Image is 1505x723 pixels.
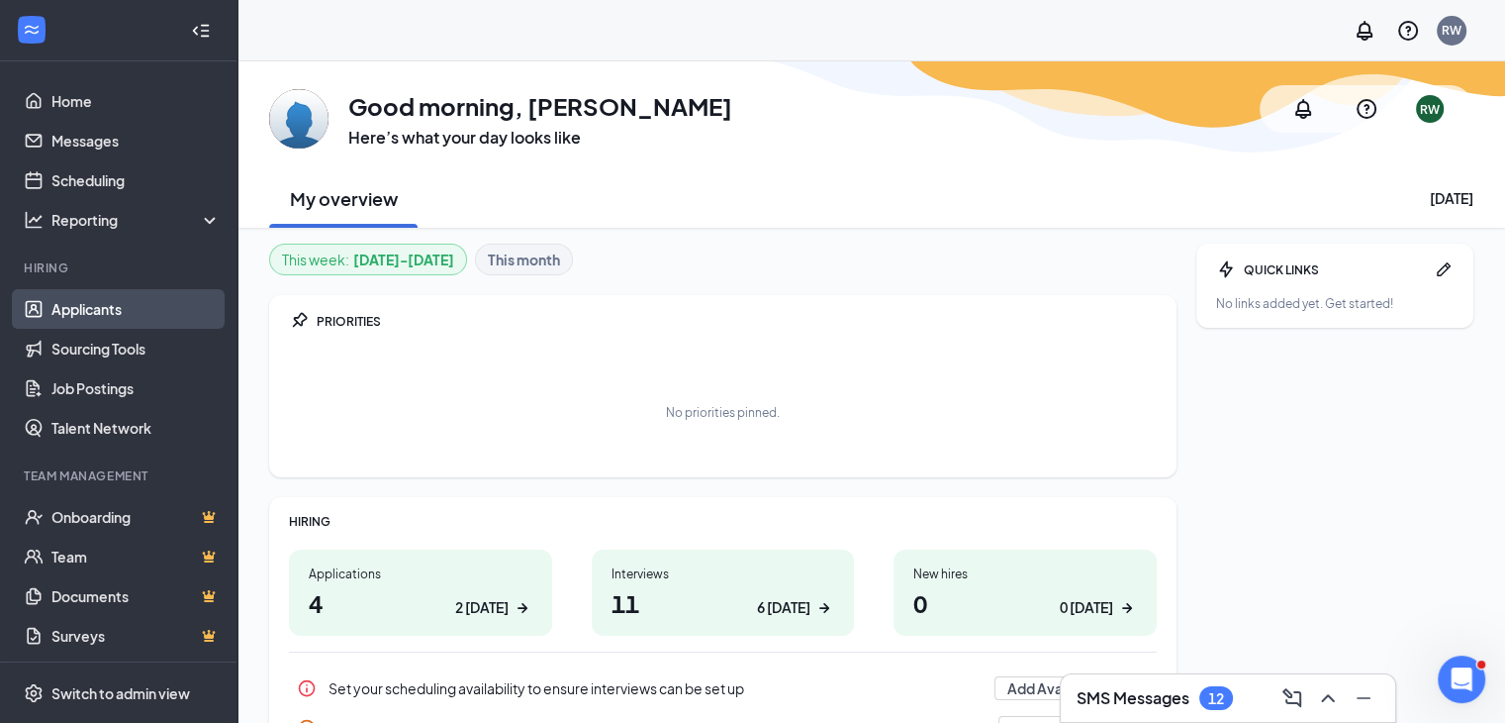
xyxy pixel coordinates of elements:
[611,586,835,620] h1: 11
[1430,188,1473,208] div: [DATE]
[1244,261,1426,278] div: QUICK LINKS
[309,586,532,620] h1: 4
[289,669,1157,708] a: InfoSet your scheduling availability to ensure interviews can be set upAdd AvailabilityPin
[666,404,780,421] div: No priorities pinned.
[51,408,221,448] a: Talent Network
[757,597,810,618] div: 6 [DATE]
[353,249,454,270] b: [DATE] - [DATE]
[309,566,532,582] div: Applications
[51,497,221,537] a: OnboardingCrown
[51,81,221,121] a: Home
[592,550,855,636] a: Interviews116 [DATE]ArrowRight
[455,597,509,618] div: 2 [DATE]
[1348,682,1379,714] button: Minimize
[22,20,42,40] svg: WorkstreamLogo
[1316,686,1340,710] svg: ChevronUp
[1396,19,1420,43] svg: QuestionInfo
[913,566,1137,582] div: New hires
[289,311,309,331] svg: Pin
[1077,687,1189,709] h3: SMS Messages
[1276,682,1308,714] button: ComposeMessage
[1060,597,1113,618] div: 0 [DATE]
[611,566,835,582] div: Interviews
[51,160,221,200] a: Scheduling
[282,249,454,270] div: This week :
[51,329,221,368] a: Sourcing Tools
[1117,598,1137,618] svg: ArrowRight
[348,127,732,149] h3: Here’s what your day looks like
[191,21,211,41] svg: Collapse
[894,550,1157,636] a: New hires00 [DATE]ArrowRight
[290,186,398,211] h2: My overview
[814,598,834,618] svg: ArrowRight
[348,89,732,123] h1: Good morning, [PERSON_NAME]
[51,683,190,703] div: Switch to admin view
[1355,97,1378,121] svg: QuestionInfo
[51,368,221,408] a: Job Postings
[1291,97,1315,121] svg: Notifications
[488,249,560,270] b: This month
[269,89,329,149] img: Randy Wasdin
[51,210,222,230] div: Reporting
[1353,19,1376,43] svg: Notifications
[51,616,221,656] a: SurveysCrown
[1216,259,1236,279] svg: Bolt
[1216,295,1454,312] div: No links added yet. Get started!
[289,513,1157,530] div: HIRING
[289,669,1157,708] div: Set your scheduling availability to ensure interviews can be set up
[1442,22,1461,39] div: RW
[1438,656,1485,703] iframe: Intercom live chat
[513,598,532,618] svg: ArrowRight
[289,550,552,636] a: Applications42 [DATE]ArrowRight
[913,586,1137,620] h1: 0
[24,683,44,703] svg: Settings
[1352,686,1375,710] svg: Minimize
[1208,690,1224,707] div: 12
[297,678,317,698] svg: Info
[317,313,1157,330] div: PRIORITIES
[51,576,221,616] a: DocumentsCrown
[1434,259,1454,279] svg: Pen
[24,259,217,276] div: Hiring
[51,537,221,576] a: TeamCrown
[329,678,983,698] div: Set your scheduling availability to ensure interviews can be set up
[1312,682,1344,714] button: ChevronUp
[51,121,221,160] a: Messages
[994,676,1121,700] button: Add Availability
[1420,101,1440,118] div: RW
[1280,686,1304,710] svg: ComposeMessage
[51,289,221,329] a: Applicants
[24,210,44,230] svg: Analysis
[24,467,217,484] div: Team Management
